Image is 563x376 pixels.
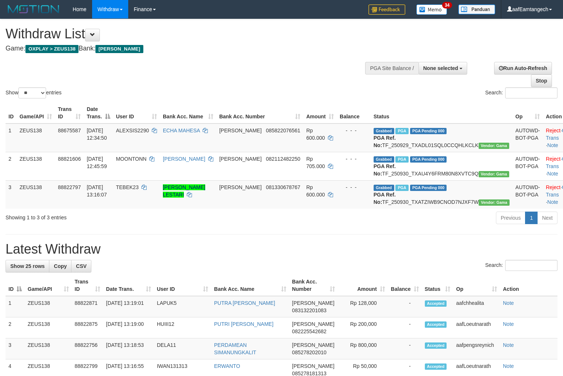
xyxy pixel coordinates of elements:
select: Showentries [18,87,46,98]
h1: Latest Withdraw [6,242,557,257]
a: Note [503,342,514,348]
td: TF_250929_TXADL01SQL0CCQHLKCLK [371,123,513,152]
td: HUIII12 [154,317,211,338]
div: - - - [340,127,368,134]
span: [PERSON_NAME] [219,156,262,162]
a: ERWANTO [214,363,240,369]
span: Grabbed [374,185,394,191]
label: Show entries [6,87,62,98]
td: - [388,317,422,338]
b: PGA Ref. No: [374,163,396,177]
td: AUTOWD-BOT-PGA [513,123,543,152]
img: Button%20Memo.svg [416,4,447,15]
th: Amount: activate to sort column ascending [303,102,337,123]
th: Status [371,102,513,123]
a: Copy [49,260,71,272]
span: 34 [442,2,452,8]
td: - [388,296,422,317]
a: [PERSON_NAME] [163,156,205,162]
span: Accepted [425,363,447,370]
th: Op: activate to sort column ascending [453,275,500,296]
span: CSV [76,263,87,269]
span: Vendor URL: https://trx31.1velocity.biz [479,143,510,149]
td: 88822871 [72,296,103,317]
td: aafchhealita [453,296,500,317]
span: PGA Pending [410,128,447,134]
td: DELA11 [154,338,211,359]
th: Amount: activate to sort column ascending [338,275,388,296]
th: Status: activate to sort column ascending [422,275,454,296]
span: Accepted [425,300,447,307]
a: Next [537,212,557,224]
h1: Withdraw List [6,27,368,41]
th: Game/API: activate to sort column ascending [17,102,55,123]
span: [PERSON_NAME] [219,184,262,190]
span: [PERSON_NAME] [292,321,335,327]
th: Op: activate to sort column ascending [513,102,543,123]
span: 88675587 [58,128,81,133]
a: Note [547,199,558,205]
td: [DATE] 13:19:01 [103,296,154,317]
a: ECHA MAHESA [163,128,200,133]
span: Marked by aafpengsreynich [395,185,408,191]
td: ZEUS138 [17,180,55,209]
a: Reject [546,156,560,162]
span: Show 25 rows [10,263,45,269]
th: User ID: activate to sort column ascending [113,102,160,123]
td: [DATE] 13:18:53 [103,338,154,359]
label: Search: [485,260,557,271]
div: - - - [340,155,368,163]
a: Previous [496,212,525,224]
span: Copy [54,263,67,269]
span: Rp 600.000 [306,184,325,198]
label: Search: [485,87,557,98]
img: Feedback.jpg [368,4,405,15]
a: Note [503,363,514,369]
input: Search: [505,260,557,271]
td: LAPUK5 [154,296,211,317]
a: Reject [546,184,560,190]
th: Trans ID: activate to sort column ascending [55,102,84,123]
span: Accepted [425,342,447,349]
td: ZEUS138 [25,296,72,317]
a: PUTRA [PERSON_NAME] [214,300,275,306]
span: Marked by aafpengsreynich [395,128,408,134]
span: OXPLAY > ZEUS138 [25,45,78,53]
div: Showing 1 to 3 of 3 entries [6,211,229,221]
td: ZEUS138 [17,123,55,152]
span: Grabbed [374,128,394,134]
th: Bank Acc. Name: activate to sort column ascending [160,102,216,123]
span: [PERSON_NAME] [95,45,143,53]
span: PGA Pending [410,156,447,163]
span: Rp 600.000 [306,128,325,141]
td: 3 [6,338,25,359]
h4: Game: Bank: [6,45,368,52]
span: MOONTONN [116,156,147,162]
div: - - - [340,184,368,191]
a: Show 25 rows [6,260,49,272]
td: 2 [6,317,25,338]
span: [DATE] 13:16:07 [87,184,107,198]
img: MOTION_logo.png [6,4,62,15]
img: panduan.png [458,4,495,14]
span: [PERSON_NAME] [292,342,335,348]
th: Game/API: activate to sort column ascending [25,275,72,296]
a: Run Auto-Refresh [494,62,552,74]
td: ZEUS138 [25,317,72,338]
td: [DATE] 13:19:00 [103,317,154,338]
span: Vendor URL: https://trx31.1velocity.biz [479,199,510,206]
th: Bank Acc. Number: activate to sort column ascending [289,275,338,296]
td: Rp 800,000 [338,338,388,359]
span: Grabbed [374,156,394,163]
button: None selected [419,62,468,74]
td: 2 [6,152,17,180]
a: Note [503,321,514,327]
a: Note [547,171,558,177]
th: Bank Acc. Name: activate to sort column ascending [211,275,289,296]
th: Date Trans.: activate to sort column ascending [103,275,154,296]
b: PGA Ref. No: [374,192,396,205]
b: PGA Ref. No: [374,135,396,148]
span: Copy 082225542682 to clipboard [292,328,326,334]
a: CSV [71,260,91,272]
th: ID: activate to sort column descending [6,275,25,296]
